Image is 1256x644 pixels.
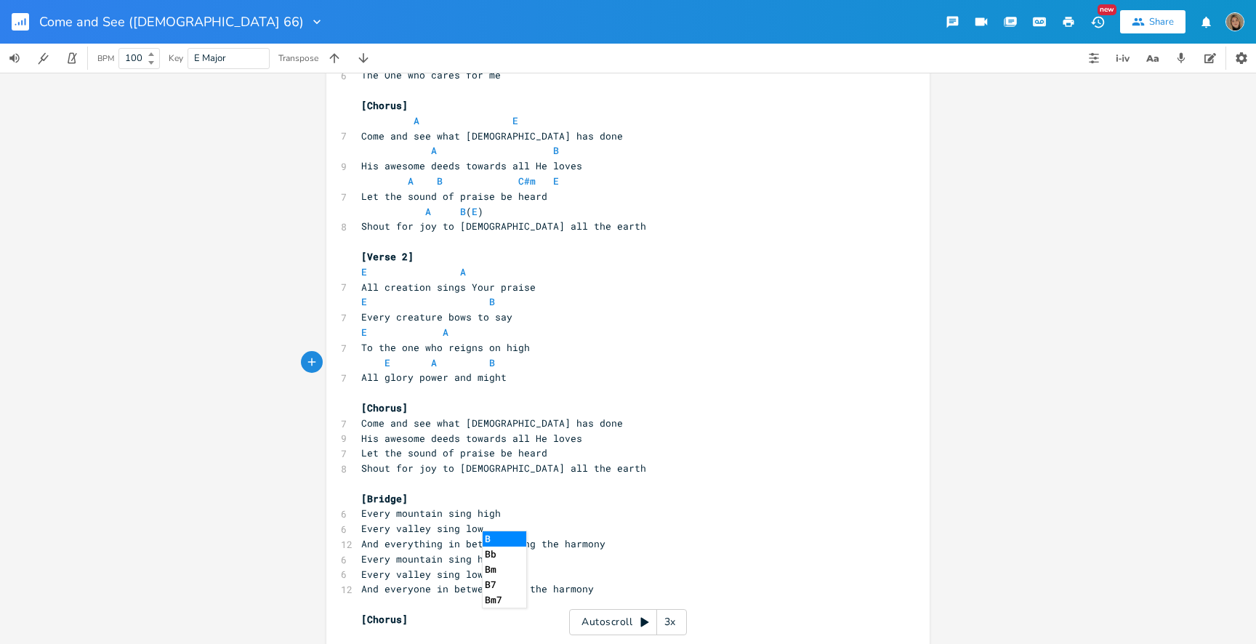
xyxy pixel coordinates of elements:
div: New [1098,4,1116,15]
span: A [431,144,437,157]
span: [Chorus] [361,99,408,112]
div: 3x [657,609,683,635]
span: B [437,174,443,188]
span: E [472,205,478,218]
span: Evеry mountain sing high [361,507,501,520]
span: E [553,174,559,188]
span: E [385,356,390,369]
span: His awesome deeds towards all He loves [361,159,582,172]
div: Autoscroll [569,609,687,635]
span: Every mountain sing high [361,552,501,565]
span: A [460,265,466,278]
div: BPM [97,55,114,63]
span: B [489,356,495,369]
span: B [460,205,466,218]
span: E Major [194,52,226,65]
span: C#m [518,174,536,188]
span: A [425,205,431,218]
span: A [431,356,437,369]
span: Come and see what [DEMOGRAPHIC_DATA] has done [361,129,623,142]
span: E [512,114,518,127]
button: New [1083,9,1112,35]
span: The One who cares for me [361,68,501,81]
span: B [489,295,495,308]
span: Let the sound of praise be heard [361,446,547,459]
span: All glory power and might [361,371,507,384]
span: [Chorus] [361,613,408,626]
span: Come and See ([DEMOGRAPHIC_DATA] 66) [39,15,304,28]
li: Bb [483,547,526,562]
span: ( ) [361,205,483,218]
span: And evеrything in between sing the harmony [361,537,605,550]
span: Every valley sing low [361,522,483,535]
span: His awesome deeds towards all He loves [361,432,582,445]
div: Key [169,54,183,63]
span: [Bridge] [361,492,408,505]
span: To the one who reigns on high [361,341,530,354]
img: Fior Murua [1225,12,1244,31]
li: B7 [483,577,526,592]
span: E [361,295,367,308]
li: Bm [483,562,526,577]
span: A [414,114,419,127]
span: Every valley sing low [361,568,483,581]
li: Bm7 [483,592,526,608]
span: Every creature bows to say [361,310,512,323]
span: B [553,144,559,157]
div: Transpose [278,54,318,63]
span: Shout for joy to [DEMOGRAPHIC_DATA] all the earth [361,462,646,475]
span: [Verse 2] [361,250,414,263]
span: Shout for joy to [DEMOGRAPHIC_DATA] all the earth [361,220,646,233]
span: A [408,174,414,188]
div: Share [1149,15,1174,28]
span: Let the sound of praise be heard [361,190,547,203]
span: E [361,326,367,339]
span: Come and see what [DEMOGRAPHIC_DATA] has done [361,416,623,430]
span: E [361,265,367,278]
li: B [483,531,526,547]
span: A [443,326,448,339]
span: And everyone in between sing the harmony [361,582,594,595]
button: Share [1120,10,1185,33]
span: All creation sings Your praise [361,281,536,294]
span: [Chorus] [361,401,408,414]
